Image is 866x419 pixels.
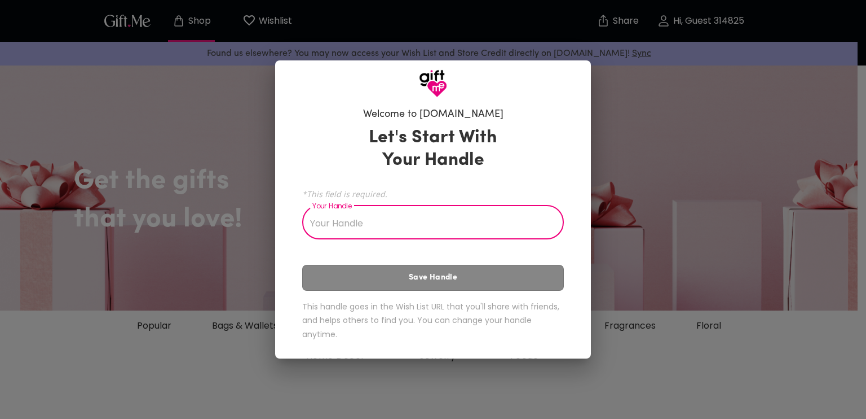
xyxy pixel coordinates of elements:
[355,126,511,172] h3: Let's Start With Your Handle
[302,208,551,239] input: Your Handle
[302,300,564,342] h6: This handle goes in the Wish List URL that you'll share with friends, and helps others to find yo...
[302,189,564,199] span: *This field is required.
[419,69,447,98] img: GiftMe Logo
[363,108,503,121] h6: Welcome to [DOMAIN_NAME]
